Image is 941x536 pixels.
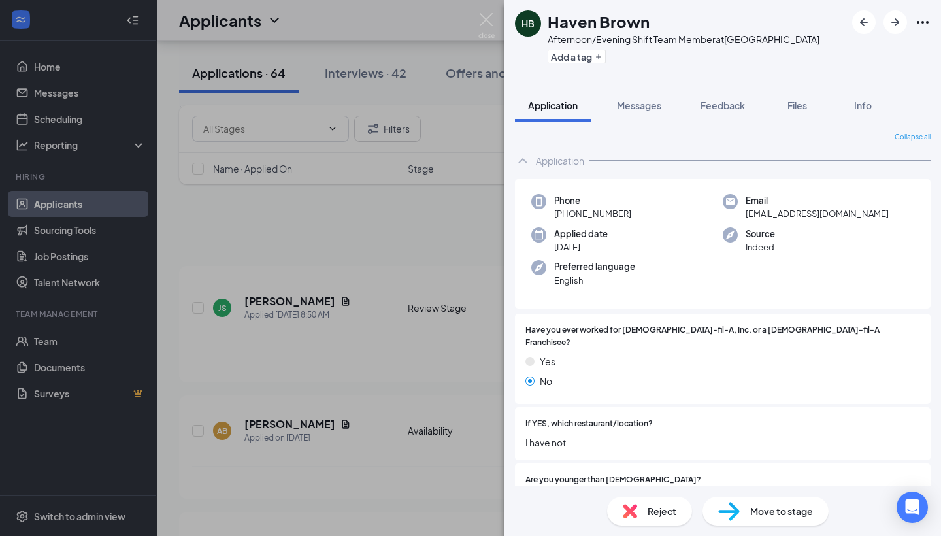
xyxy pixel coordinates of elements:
[617,99,661,111] span: Messages
[525,474,701,486] span: Are you younger than [DEMOGRAPHIC_DATA]?
[856,14,872,30] svg: ArrowLeftNew
[548,10,650,33] h1: Haven Brown
[648,504,676,518] span: Reject
[536,154,584,167] div: Application
[701,99,745,111] span: Feedback
[854,99,872,111] span: Info
[883,10,907,34] button: ArrowRight
[540,374,552,388] span: No
[554,194,631,207] span: Phone
[525,324,920,349] span: Have you ever worked for [DEMOGRAPHIC_DATA]-fil-A, Inc. or a [DEMOGRAPHIC_DATA]-fil-A Franchisee?
[895,132,931,142] span: Collapse all
[521,17,535,30] div: HB
[887,14,903,30] svg: ArrowRight
[554,274,635,287] span: English
[525,435,920,450] span: I have not.
[746,194,889,207] span: Email
[915,14,931,30] svg: Ellipses
[548,50,606,63] button: PlusAdd a tag
[540,354,555,369] span: Yes
[554,260,635,273] span: Preferred language
[525,418,653,430] span: If YES, which restaurant/location?
[750,504,813,518] span: Move to stage
[515,153,531,169] svg: ChevronUp
[746,227,775,241] span: Source
[787,99,807,111] span: Files
[548,33,819,46] div: Afternoon/Evening Shift Team Member at [GEOGRAPHIC_DATA]
[746,207,889,220] span: [EMAIL_ADDRESS][DOMAIN_NAME]
[897,492,928,523] div: Open Intercom Messenger
[554,227,608,241] span: Applied date
[528,99,578,111] span: Application
[554,241,608,254] span: [DATE]
[852,10,876,34] button: ArrowLeftNew
[554,207,631,220] span: [PHONE_NUMBER]
[595,53,603,61] svg: Plus
[746,241,775,254] span: Indeed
